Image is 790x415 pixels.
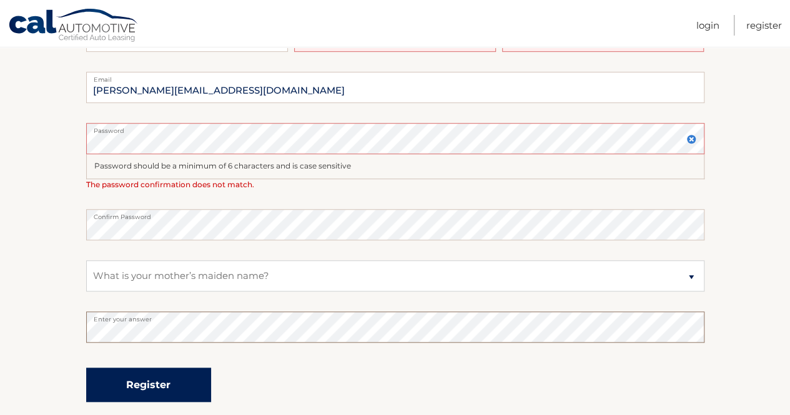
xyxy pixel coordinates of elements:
[86,311,704,321] label: Enter your answer
[86,72,704,103] input: Email
[686,134,696,144] img: close.svg
[86,154,704,179] div: Password should be a minimum of 6 characters and is case sensitive
[746,15,782,36] a: Register
[8,8,139,44] a: Cal Automotive
[86,180,254,189] span: The password confirmation does not match.
[86,72,704,82] label: Email
[86,123,704,133] label: Password
[696,15,719,36] a: Login
[86,209,704,219] label: Confirm Password
[86,368,211,402] button: Register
